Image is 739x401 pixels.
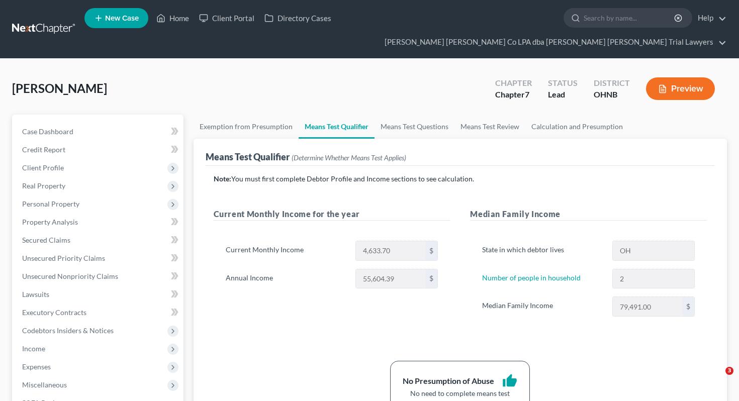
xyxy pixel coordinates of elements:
strong: Note: [214,174,231,183]
span: Secured Claims [22,236,70,244]
div: Chapter [495,77,532,89]
span: 7 [525,89,529,99]
input: 0.00 [356,241,425,260]
label: State in which debtor lives [477,241,607,261]
div: District [594,77,630,89]
button: Preview [646,77,715,100]
p: You must first complete Debtor Profile and Income sections to see calculation. [214,174,707,184]
span: Real Property [22,181,65,190]
a: Calculation and Presumption [525,115,629,139]
a: Lawsuits [14,285,183,304]
iframe: Intercom live chat [705,367,729,391]
h5: Median Family Income [470,208,707,221]
div: $ [425,241,437,260]
a: Help [693,9,726,27]
a: Case Dashboard [14,123,183,141]
span: Client Profile [22,163,64,172]
input: Search by name... [584,9,676,27]
a: Means Test Review [454,115,525,139]
span: Property Analysis [22,218,78,226]
div: $ [425,269,437,288]
a: Home [151,9,194,27]
div: Means Test Qualifier [206,151,406,163]
h5: Current Monthly Income for the year [214,208,450,221]
input: -- [613,269,694,288]
span: New Case [105,15,139,22]
a: Means Test Questions [375,115,454,139]
span: Personal Property [22,199,79,208]
a: Unsecured Nonpriority Claims [14,267,183,285]
div: Chapter [495,89,532,101]
label: Annual Income [221,269,350,289]
i: thumb_up [502,373,517,388]
label: Current Monthly Income [221,241,350,261]
div: No Presumption of Abuse [403,375,494,387]
span: Expenses [22,362,51,371]
a: Client Portal [194,9,259,27]
span: Lawsuits [22,290,49,298]
a: Executory Contracts [14,304,183,322]
a: Means Test Qualifier [299,115,375,139]
span: Income [22,344,45,353]
input: 0.00 [356,269,425,288]
a: Directory Cases [259,9,336,27]
a: Number of people in household [482,273,581,282]
label: Median Family Income [477,296,607,317]
a: Secured Claims [14,231,183,249]
span: Unsecured Nonpriority Claims [22,272,118,280]
a: Unsecured Priority Claims [14,249,183,267]
span: 3 [725,367,733,375]
a: Exemption from Presumption [194,115,299,139]
span: Case Dashboard [22,127,73,136]
div: Lead [548,89,578,101]
span: [PERSON_NAME] [12,81,107,95]
span: Unsecured Priority Claims [22,254,105,262]
span: (Determine Whether Means Test Applies) [292,153,406,162]
span: Miscellaneous [22,380,67,389]
div: Status [548,77,578,89]
div: OHNB [594,89,630,101]
span: Executory Contracts [22,308,86,317]
div: $ [682,297,694,316]
a: Property Analysis [14,213,183,231]
a: Credit Report [14,141,183,159]
span: Codebtors Insiders & Notices [22,326,114,335]
a: [PERSON_NAME] [PERSON_NAME] Co LPA dba [PERSON_NAME] [PERSON_NAME] Trial Lawyers [380,33,726,51]
span: Credit Report [22,145,65,154]
input: 0.00 [613,297,682,316]
input: State [613,241,694,260]
div: No need to complete means test [403,388,517,398]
